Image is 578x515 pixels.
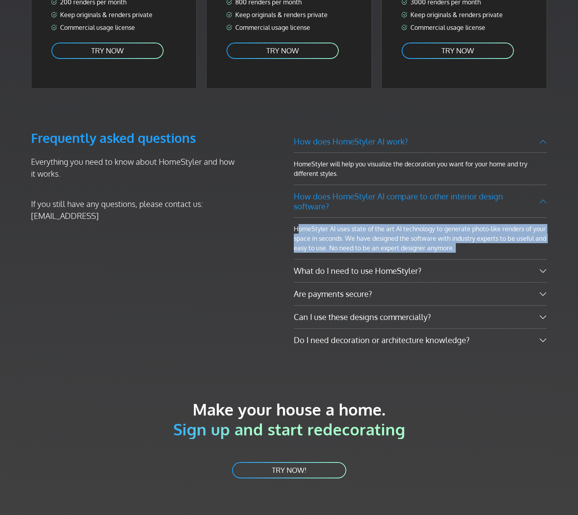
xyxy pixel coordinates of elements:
[294,218,547,259] div: HomeStyler AI uses state of the art AI technology to generate photo-like renders of your space in...
[31,399,547,439] h2: Make your house a home.
[294,259,547,282] button: What do I need to use HomeStyler?
[231,461,347,479] a: TRY NOW!
[294,130,547,153] button: How does HomeStyler AI work?
[401,23,527,32] li: Commercial usage license
[51,10,177,20] li: Keep originals & renders private
[226,10,352,20] li: Keep originals & renders private
[51,42,164,60] a: TRY NOW
[401,10,527,20] li: Keep originals & renders private
[294,185,547,218] button: How does HomeStyler AI compare to other interior design software?
[401,42,515,60] a: TRY NOW
[226,23,352,32] li: Commercial usage license
[31,156,240,179] p: Everything you need to know about HomeStyler and how it works.
[294,153,547,185] div: HomeStyler will help you visualize the decoration you want for your home and try different styles.
[226,42,340,60] a: TRY NOW
[294,283,547,305] button: Are payments secure?
[31,130,240,146] h3: Frequently asked questions
[294,306,547,328] button: Can I use these designs commercially?
[31,198,240,222] p: If you still have any questions, please contact us: [EMAIL_ADDRESS]
[51,23,177,32] li: Commercial usage license
[173,419,405,439] span: Sign up and start redecorating
[294,329,547,351] button: Do I need decoration or architecture knowledge?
